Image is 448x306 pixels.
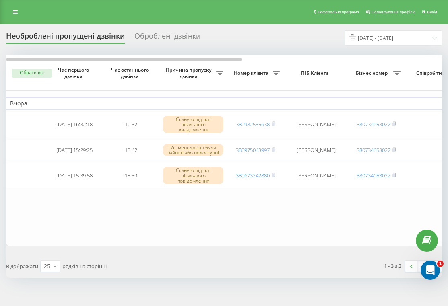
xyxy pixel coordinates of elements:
[103,162,159,189] td: 15:39
[357,172,390,179] a: 380734653022
[163,167,223,185] div: Скинуто під час вітального повідомлення
[236,172,270,179] a: 380673242880
[291,70,341,76] span: ПІБ Клієнта
[284,111,348,138] td: [PERSON_NAME]
[46,162,103,189] td: [DATE] 15:39:58
[357,121,390,128] a: 380734653022
[284,162,348,189] td: [PERSON_NAME]
[46,111,103,138] td: [DATE] 16:32:18
[372,10,415,14] span: Налаштування профілю
[46,140,103,161] td: [DATE] 15:29:25
[44,262,50,270] div: 25
[421,261,440,280] iframe: Intercom live chat
[163,116,223,133] div: Скинуто під час вітального повідомлення
[134,32,200,44] div: Оброблені дзвінки
[384,262,401,270] div: 1 - 3 з 3
[318,10,359,14] span: Реферальна програма
[284,140,348,161] td: [PERSON_NAME]
[437,261,444,267] span: 1
[103,140,159,161] td: 15:42
[357,146,390,154] a: 380734653022
[163,144,223,156] div: Усі менеджери були зайняті або недоступні
[427,10,437,14] span: Вихід
[417,261,429,272] a: 1
[236,146,270,154] a: 380975043997
[103,111,159,138] td: 16:32
[6,32,125,44] div: Необроблені пропущені дзвінки
[109,67,153,79] span: Час останнього дзвінка
[236,121,270,128] a: 380982535638
[62,263,107,270] span: рядків на сторінці
[352,70,393,76] span: Бізнес номер
[53,67,96,79] span: Час першого дзвінка
[6,263,38,270] span: Відображати
[12,69,52,78] button: Обрати всі
[231,70,273,76] span: Номер клієнта
[163,67,216,79] span: Причина пропуску дзвінка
